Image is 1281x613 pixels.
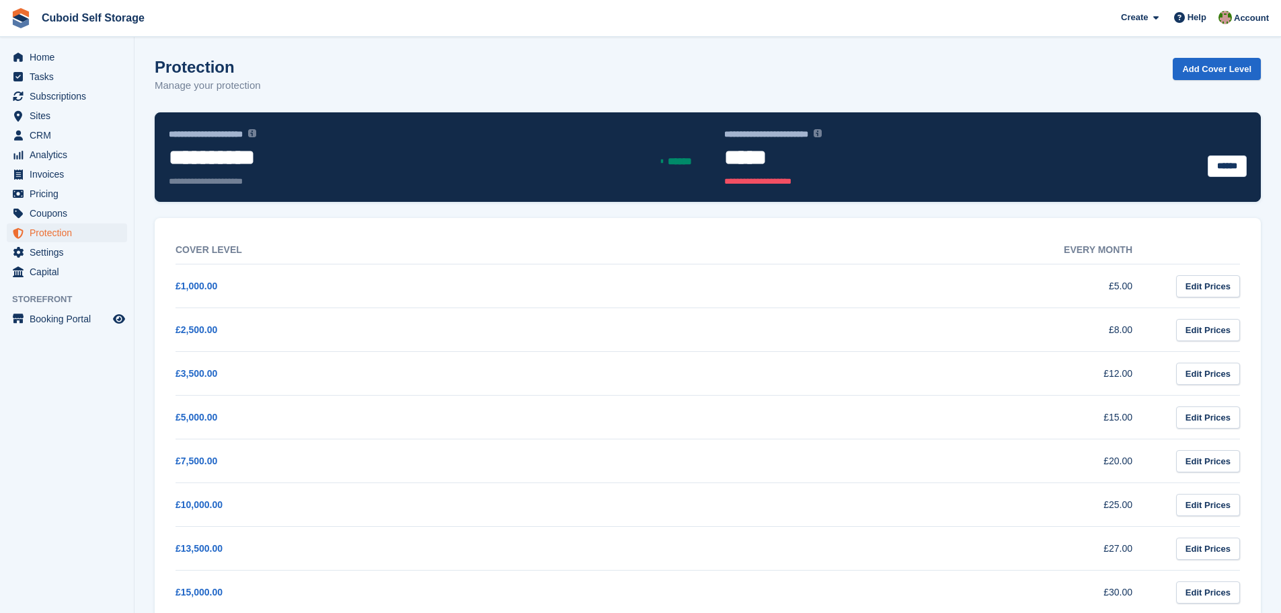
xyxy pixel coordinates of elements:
a: menu [7,126,127,145]
a: Cuboid Self Storage [36,7,150,29]
span: Capital [30,262,110,281]
td: £12.00 [668,352,1160,396]
img: stora-icon-8386f47178a22dfd0bd8f6a31ec36ba5ce8667c1dd55bd0f319d3a0aa187defe.svg [11,8,31,28]
a: £7,500.00 [176,456,217,466]
td: £5.00 [668,264,1160,308]
span: Help [1188,11,1206,24]
a: menu [7,262,127,281]
a: Preview store [111,311,127,327]
td: £20.00 [668,439,1160,483]
span: CRM [30,126,110,145]
a: Edit Prices [1176,538,1240,560]
span: Coupons [30,204,110,223]
img: icon-info-grey-7440780725fd019a000dd9b08b2336e03edf1995a4989e88bcd33f0948082b44.svg [814,129,822,137]
a: Edit Prices [1176,406,1240,429]
span: Protection [30,223,110,242]
a: Add Cover Level [1173,58,1261,80]
a: Edit Prices [1176,363,1240,385]
th: Cover Level [176,236,668,264]
span: Sites [30,106,110,125]
a: menu [7,145,127,164]
a: menu [7,48,127,67]
a: Edit Prices [1176,275,1240,297]
a: menu [7,310,127,328]
a: menu [7,87,127,106]
a: £10,000.00 [176,499,223,510]
span: Storefront [12,293,134,306]
p: Manage your protection [155,78,261,94]
span: Settings [30,243,110,262]
a: menu [7,184,127,203]
a: Edit Prices [1176,581,1240,604]
span: Booking Portal [30,310,110,328]
a: Edit Prices [1176,450,1240,472]
span: Home [30,48,110,67]
a: menu [7,67,127,86]
span: Analytics [30,145,110,164]
span: Tasks [30,67,110,86]
a: £13,500.00 [176,543,223,554]
a: Edit Prices [1176,494,1240,516]
a: £3,500.00 [176,368,217,379]
a: menu [7,204,127,223]
a: menu [7,223,127,242]
span: Subscriptions [30,87,110,106]
span: Create [1121,11,1148,24]
td: £25.00 [668,483,1160,527]
th: Every month [668,236,1160,264]
td: £8.00 [668,308,1160,352]
a: menu [7,243,127,262]
a: £1,000.00 [176,281,217,291]
span: Account [1234,11,1269,25]
a: menu [7,106,127,125]
a: menu [7,165,127,184]
span: Invoices [30,165,110,184]
a: £15,000.00 [176,587,223,598]
a: £2,500.00 [176,324,217,335]
td: £27.00 [668,527,1160,571]
h1: Protection [155,58,261,76]
span: Pricing [30,184,110,203]
a: £5,000.00 [176,412,217,423]
a: Edit Prices [1176,319,1240,341]
img: icon-info-grey-7440780725fd019a000dd9b08b2336e03edf1995a4989e88bcd33f0948082b44.svg [248,129,256,137]
td: £15.00 [668,396,1160,439]
img: Chelsea Kitts [1218,11,1232,24]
